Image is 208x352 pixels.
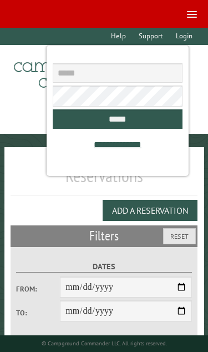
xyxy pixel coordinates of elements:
small: © Campground Commander LLC. All rights reserved. [42,340,167,347]
button: Add a Reservation [103,200,197,221]
a: Login [170,28,197,45]
button: Reset [163,228,196,244]
a: Support [134,28,168,45]
label: To: [16,308,60,318]
h2: Filters [11,225,198,247]
a: Help [106,28,131,45]
label: Dates [16,260,192,273]
img: Campground Commander [11,49,149,93]
h1: Reservations [11,165,198,195]
label: From: [16,284,60,294]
